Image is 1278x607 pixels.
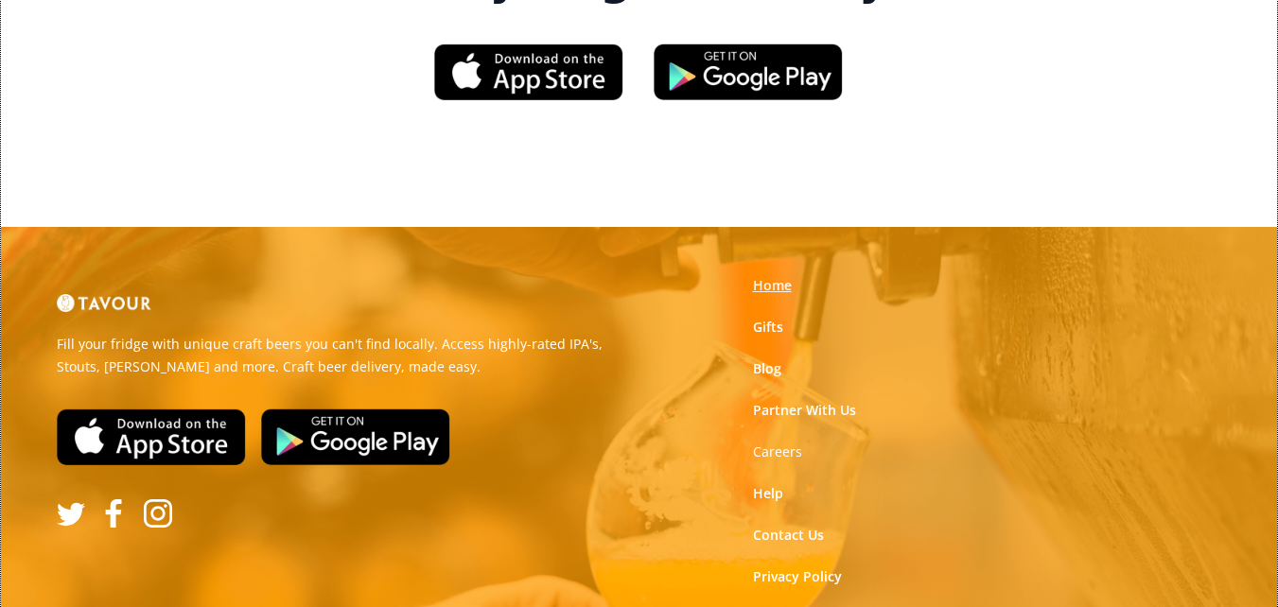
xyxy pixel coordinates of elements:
[753,484,783,503] a: Help
[753,401,856,420] a: Partner With Us
[57,333,625,378] p: Fill your fridge with unique craft beers you can't find locally. Access highly-rated IPA's, Stout...
[753,318,783,337] a: Gifts
[753,442,802,460] strong: Careers
[753,359,781,378] a: Blog
[753,442,802,461] a: Careers
[753,567,842,586] a: Privacy Policy
[753,526,824,545] a: Contact Us
[753,276,792,295] a: Home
